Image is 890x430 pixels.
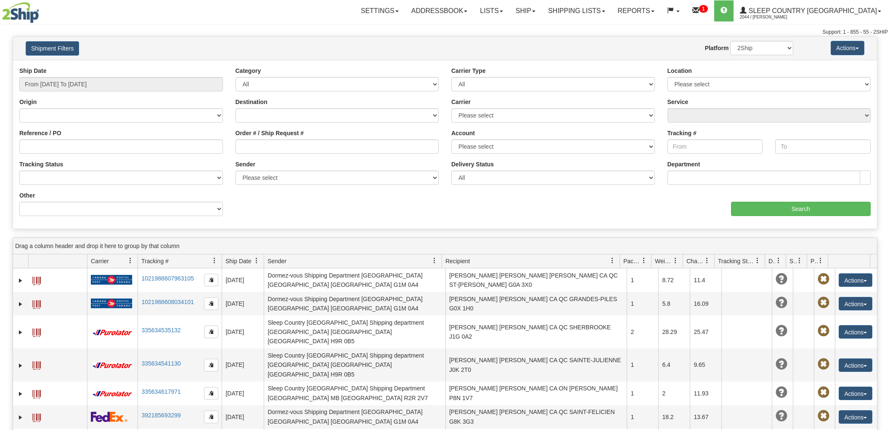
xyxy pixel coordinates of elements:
[731,202,871,216] input: Search
[91,329,134,336] img: 11 - Purolator
[818,273,829,285] span: Pickup Not Assigned
[32,273,41,286] a: Label
[264,268,445,292] td: Dormez-vous Shipping Department [GEOGRAPHIC_DATA] [GEOGRAPHIC_DATA] [GEOGRAPHIC_DATA] G1M 0A4
[811,257,818,265] span: Pickup Status
[32,296,41,310] a: Label
[32,386,41,400] a: Label
[690,292,721,315] td: 16.09
[236,98,268,106] label: Destination
[222,382,264,405] td: [DATE]
[542,0,611,21] a: Shipping lists
[690,348,721,381] td: 9.65
[623,257,641,265] span: Packages
[19,98,37,106] label: Origin
[776,387,787,398] span: Unknown
[222,292,264,315] td: [DATE]
[686,0,714,21] a: 1
[32,410,41,423] a: Label
[204,274,218,286] button: Copy to clipboard
[264,405,445,429] td: Dormez-vous Shipping Department [GEOGRAPHIC_DATA] [GEOGRAPHIC_DATA] [GEOGRAPHIC_DATA] G1M 0A4
[747,7,877,14] span: Sleep Country [GEOGRAPHIC_DATA]
[445,405,627,429] td: [PERSON_NAME] [PERSON_NAME] CA QC SAINT-FELICIEN G8K 3G3
[667,129,697,137] label: Tracking #
[768,257,776,265] span: Delivery Status
[451,129,475,137] label: Account
[249,254,264,268] a: Ship Date filter column settings
[690,268,721,292] td: 11.4
[839,358,872,372] button: Actions
[451,160,494,168] label: Delivery Status
[16,328,25,337] a: Expand
[637,254,651,268] a: Packages filter column settings
[627,268,658,292] td: 1
[141,412,180,419] a: 392185693299
[32,358,41,371] a: Label
[839,410,872,424] button: Actions
[204,297,218,310] button: Copy to clipboard
[204,387,218,400] button: Copy to clipboard
[222,348,264,381] td: [DATE]
[655,257,673,265] span: Weight
[141,299,194,305] a: 1021988608034101
[686,257,704,265] span: Charge
[19,129,61,137] label: Reference / PO
[445,382,627,405] td: [PERSON_NAME] [PERSON_NAME] CA ON [PERSON_NAME] P8N 1V7
[204,359,218,371] button: Copy to clipboard
[776,325,787,337] span: Unknown
[19,191,35,200] label: Other
[699,5,708,13] sup: 1
[268,257,286,265] span: Sender
[32,325,41,338] a: Label
[658,292,690,315] td: 5.8
[91,411,127,422] img: 2 - FedEx Express®
[667,67,692,75] label: Location
[658,315,690,348] td: 28.29
[690,382,721,405] td: 11.93
[16,300,25,308] a: Expand
[789,257,797,265] span: Shipment Issues
[16,390,25,398] a: Expand
[690,405,721,429] td: 13.67
[19,67,47,75] label: Ship Date
[451,67,485,75] label: Carrier Type
[776,358,787,370] span: Unknown
[818,410,829,422] span: Pickup Not Assigned
[668,254,683,268] a: Weight filter column settings
[222,405,264,429] td: [DATE]
[658,348,690,381] td: 6.4
[818,387,829,398] span: Pickup Not Assigned
[667,139,763,154] input: From
[750,254,765,268] a: Tracking Status filter column settings
[627,315,658,348] td: 2
[667,98,689,106] label: Service
[445,315,627,348] td: [PERSON_NAME] [PERSON_NAME] CA QC SHERBROOKE J1G 0A2
[2,2,39,23] img: logo2044.jpg
[740,13,803,21] span: 2044 / [PERSON_NAME]
[13,238,877,254] div: grid grouping header
[445,268,627,292] td: [PERSON_NAME] [PERSON_NAME] [PERSON_NAME] CA QC ST-[PERSON_NAME] G0A 3X0
[690,315,721,348] td: 25.47
[141,388,180,395] a: 335634617971
[222,268,264,292] td: [DATE]
[474,0,509,21] a: Lists
[776,273,787,285] span: Unknown
[451,98,471,106] label: Carrier
[123,254,138,268] a: Carrier filter column settings
[141,257,169,265] span: Tracking #
[605,254,620,268] a: Recipient filter column settings
[2,29,888,36] div: Support: 1 - 855 - 55 - 2SHIP
[831,41,864,55] button: Actions
[141,360,180,367] a: 335634541130
[204,326,218,338] button: Copy to clipboard
[445,257,470,265] span: Recipient
[19,160,63,168] label: Tracking Status
[16,413,25,422] a: Expand
[445,292,627,315] td: [PERSON_NAME] [PERSON_NAME] CA QC GRANDES-PILES G0X 1H0
[792,254,807,268] a: Shipment Issues filter column settings
[627,382,658,405] td: 1
[839,325,872,339] button: Actions
[236,129,304,137] label: Order # / Ship Request #
[16,361,25,370] a: Expand
[718,257,755,265] span: Tracking Status
[839,297,872,310] button: Actions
